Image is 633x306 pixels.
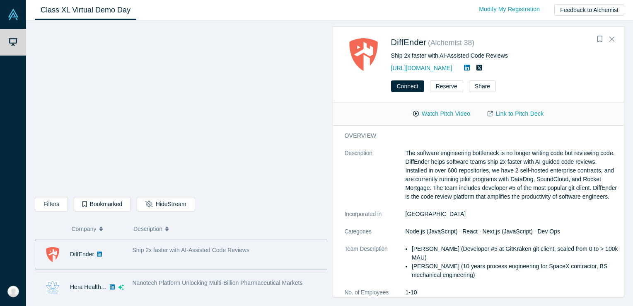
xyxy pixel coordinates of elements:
[406,210,619,219] dd: [GEOGRAPHIC_DATA]
[412,262,619,279] li: [PERSON_NAME] (10 years process engineering for SpaceX contractor, BS mechanical engineering)
[345,36,382,73] img: DiffEnder's Logo
[345,210,406,227] dt: Incorporated in
[35,27,326,191] iframe: Alchemist Class XL Demo Day: Vault
[345,288,406,306] dt: No. of Employees
[118,284,124,290] svg: dsa ai sparkles
[74,197,131,211] button: Bookmarked
[35,0,136,20] a: Class XL Virtual Demo Day
[391,51,613,60] div: Ship 2x faster with AI-Assisted Code Reviews
[391,80,424,92] button: Connect
[428,39,474,47] small: ( Alchemist 38 )
[7,286,19,297] img: Mark Wdowik's Account
[345,131,607,140] h3: overview
[7,9,19,20] img: Alchemist Vault Logo
[469,80,496,92] button: Share
[35,197,68,211] button: Filters
[391,38,427,47] a: DiffEnder
[594,34,606,45] button: Bookmark
[345,245,406,288] dt: Team Description
[406,149,619,201] p: The software engineering bottleneck is no longer writing code but reviewing code. DiffEnder helps...
[72,220,125,238] button: Company
[133,220,321,238] button: Description
[479,107,552,121] a: Link to Pitch Deck
[406,288,619,297] dd: 1-10
[606,33,618,46] button: Close
[72,220,97,238] span: Company
[554,4,624,16] button: Feedback to Alchemist
[44,246,61,263] img: DiffEnder's Logo
[133,220,162,238] span: Description
[430,80,463,92] button: Reserve
[412,245,619,262] li: [PERSON_NAME] (Developer #5 at GitKraken git client, scaled from 0 to > 100k MAU)
[391,65,452,71] a: [URL][DOMAIN_NAME]
[345,149,406,210] dt: Description
[345,227,406,245] dt: Categories
[133,247,249,253] span: Ship 2x faster with AI-Assisted Code Reviews
[70,284,126,290] a: Hera Health Solutions
[133,279,303,286] span: Nanotech Platform Unlocking Multi-Billion Pharmaceutical Markets
[44,279,61,296] img: Hera Health Solutions's Logo
[70,251,94,257] a: DiffEnder
[404,107,479,121] button: Watch Pitch Video
[406,228,560,235] span: Node.js (JavaScript) · React · Next.js (JavaScript) · Dev Ops
[470,2,548,17] a: Modify My Registration
[137,197,195,211] button: HideStream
